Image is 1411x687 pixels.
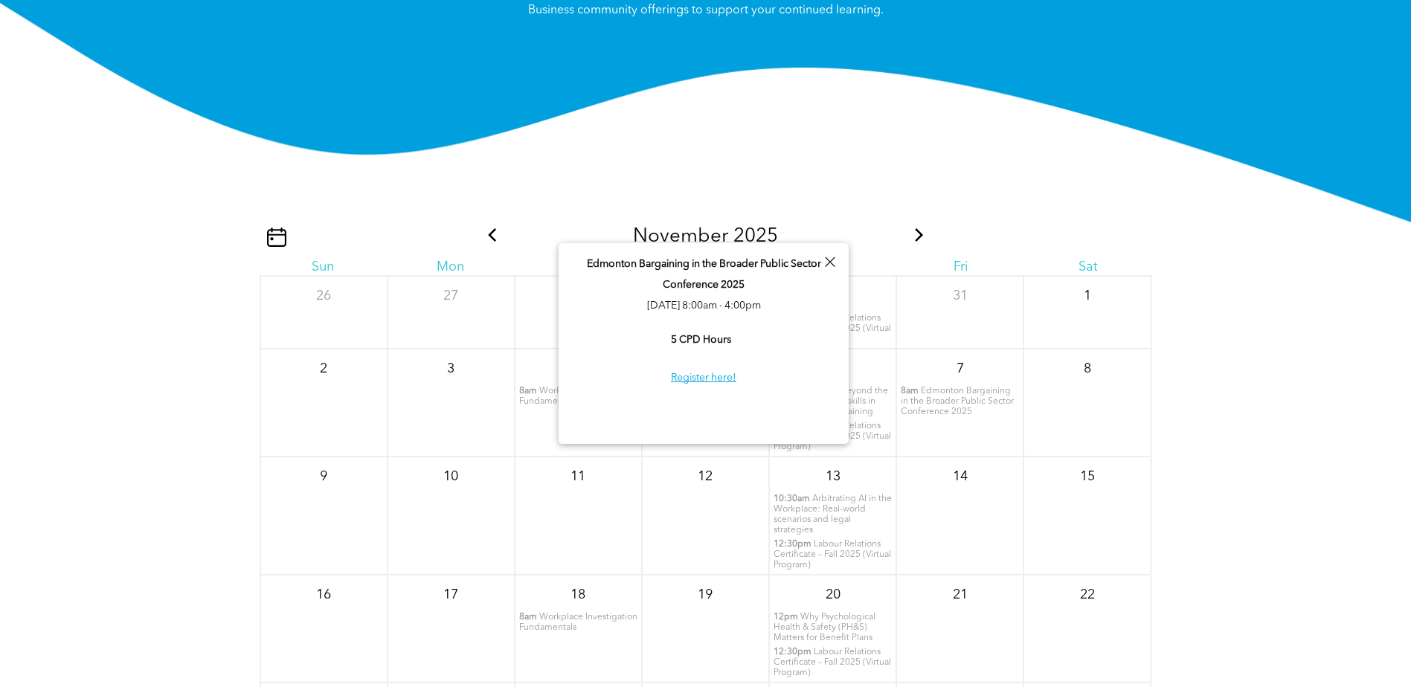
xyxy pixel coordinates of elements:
span: Arbitrating AI in the Workplace: Real-world scenarios and legal strategies [774,494,892,535]
span: 12:30pm [774,647,811,657]
span: Labour Relations Certificate – Fall 2025 (Virtual Program) [774,648,891,677]
div: Mon [387,259,514,275]
span: 12pm [774,612,798,622]
span: 8am [519,612,537,622]
span: [DATE] 8:00am - 4:00pm [647,300,761,311]
a: Register here! [671,372,736,383]
p: 7 [947,355,974,382]
p: 11 [565,463,591,490]
p: 19 [692,581,719,608]
span: Edmonton Bargaining in the Broader Public Sector Conference 2025 [587,259,821,290]
p: 14 [947,463,974,490]
span: 10:30am [774,494,810,504]
span: Why Psychological Health & Safety (PH&S) Matters for Benefit Plans [774,613,875,642]
p: 31 [947,283,974,309]
span: 8am [901,386,919,396]
div: Sat [1024,259,1151,275]
p: 20 [820,581,846,608]
span: Workplace Investigation Fundamentals [519,387,637,406]
p: 13 [820,463,846,490]
p: 10 [437,463,464,490]
p: 22 [1074,581,1101,608]
p: 2 [310,355,337,382]
p: 18 [565,581,591,608]
span: 2025 [733,227,778,246]
span: 8am [519,386,537,396]
p: 16 [310,581,337,608]
span: Edmonton Bargaining in the Broader Public Sector Conference 2025 [901,387,1014,416]
span: Workplace Investigation Fundamentals [519,613,637,632]
p: 17 [437,581,464,608]
div: Sun [260,259,387,275]
span: Labour Relations Certificate – Fall 2025 (Virtual Program) [774,540,891,570]
p: 26 [310,283,337,309]
p: 9 [310,463,337,490]
div: Fri [897,259,1024,275]
p: 15 [1074,463,1101,490]
p: 8 [1074,355,1101,382]
span: November [633,227,728,246]
div: Tue [514,259,641,275]
p: 21 [947,581,974,608]
b: 5 CPD Hours [671,335,731,345]
p: 1 [1074,283,1101,309]
span: 12:30pm [774,539,811,549]
p: 27 [437,283,464,309]
p: 12 [692,463,719,490]
p: 3 [437,355,464,382]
